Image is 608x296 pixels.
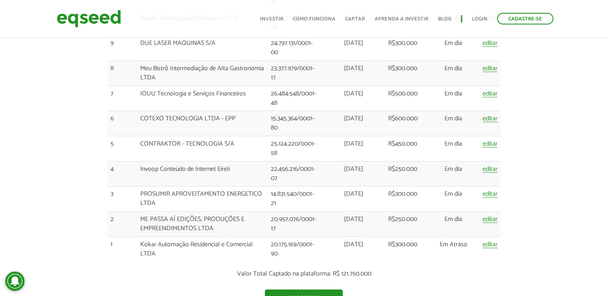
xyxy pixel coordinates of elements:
td: Em dia [427,36,479,61]
a: Captar [345,16,365,22]
td: Em dia [427,61,479,86]
a: Aprenda a investir [375,16,428,22]
img: EqSeed [57,8,121,29]
td: 26.484.548/0001-48 [268,86,322,111]
a: Investir [260,16,283,22]
td: R$250.000 [385,161,428,187]
td: 25.124.220/0001-58 [268,136,322,162]
td: Kokar Automação Residencial e Comercial LTDA [137,237,268,262]
td: Em Atraso [427,237,479,262]
a: editar [483,91,497,97]
td: 6 [107,111,137,136]
td: 20.957.076/0001-17 [268,212,322,237]
td: COTEXO TECNOLOGIA LTDA - EPP [137,111,268,136]
td: R$600.000 [385,111,428,136]
td: 9 [107,36,137,61]
span: [DATE] [344,88,363,99]
td: 14.831.540/0001-21 [268,187,322,212]
a: editar [483,191,497,198]
td: IOUU Tecnologia e Serviços Financeiros [137,86,268,111]
td: 2 [107,212,137,237]
span: [DATE] [344,38,363,49]
a: Blog [438,16,451,22]
td: Em dia [427,187,479,212]
span: [DATE] [344,164,363,174]
td: R$300.000 [385,36,428,61]
td: R$450.000 [385,136,428,162]
td: 7 [107,86,137,111]
td: Em dia [427,161,479,187]
td: CONTRAKTOR - TECNOLOGIA S/A [137,136,268,162]
td: 4 [107,161,137,187]
td: ME PASSA AÍ EDIÇÕES, PRODUÇÕES E EMPREENDIMENTOS LTDA [137,212,268,237]
a: editar [483,141,497,148]
td: 24.797.131/0001-00 [268,36,322,61]
span: [DATE] [344,113,363,124]
td: Em dia [427,86,479,111]
a: editar [483,241,497,248]
a: editar [483,65,497,72]
a: Como funciona [293,16,336,22]
span: [DATE] [344,138,363,149]
td: 20.175.169/0001-90 [268,237,322,262]
a: editar [483,40,497,47]
a: editar [483,166,497,173]
td: 8 [107,61,137,86]
p: Valor Total Captado na plataforma: R$ 121.750.000 [107,270,501,278]
span: [DATE] [344,189,363,199]
td: 23.377.979/0001-17 [268,61,322,86]
td: Em dia [427,111,479,136]
td: PROSUMIR APROVEITAMENTO ENERGETICO LTDA [137,187,268,212]
td: DUE LASER MAQUINAS S/A [137,36,268,61]
td: R$250.000 [385,212,428,237]
a: Login [472,16,487,22]
a: editar [483,216,497,223]
td: R$300.000 [385,237,428,262]
td: 5 [107,136,137,162]
td: Em dia [427,136,479,162]
td: R$300.000 [385,187,428,212]
td: Meu Bistrô Intermediação de Alta Gastronomia LTDA [137,61,268,86]
a: editar [483,116,497,122]
td: 15.345.364/0001-80 [268,111,322,136]
td: Invoop Conteúdo de Internet Eireli [137,161,268,187]
td: R$500.000 [385,86,428,111]
td: 3 [107,187,137,212]
span: [DATE] [344,214,363,225]
span: [DATE] [344,63,363,74]
td: 1 [107,237,137,262]
td: Em dia [427,212,479,237]
a: Cadastre-se [497,13,553,24]
td: 22.456.216/0001-07 [268,161,322,187]
td: R$300.000 [385,61,428,86]
span: [DATE] [344,239,363,250]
